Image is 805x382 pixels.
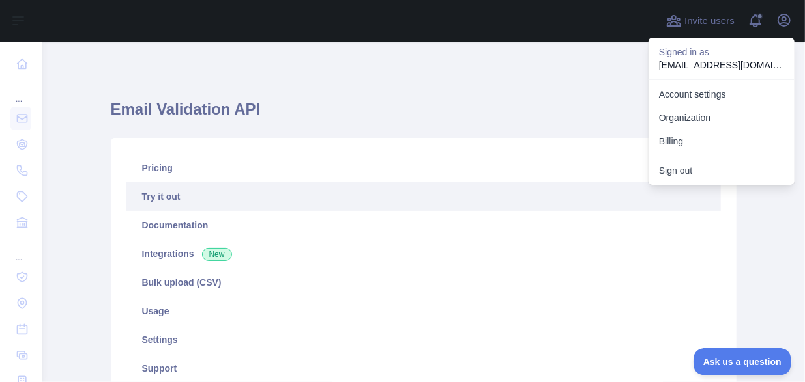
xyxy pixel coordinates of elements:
button: Invite users [664,10,737,31]
a: Settings [126,325,721,354]
div: ... [10,78,31,104]
a: Bulk upload (CSV) [126,268,721,297]
div: ... [10,237,31,263]
p: Signed in as [659,46,784,59]
a: Organization [649,106,795,130]
a: Usage [126,297,721,325]
a: Pricing [126,154,721,182]
h1: Email Validation API [111,99,737,130]
span: Invite users [684,14,735,29]
a: Try it out [126,182,721,211]
button: Sign out [649,159,795,182]
a: Documentation [126,211,721,239]
span: New [202,248,232,261]
a: Account settings [649,83,795,106]
p: [EMAIL_ADDRESS][DOMAIN_NAME] [659,59,784,72]
button: Billing [649,130,795,153]
a: Integrations New [126,239,721,268]
iframe: Toggle Customer Support [694,348,792,375]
